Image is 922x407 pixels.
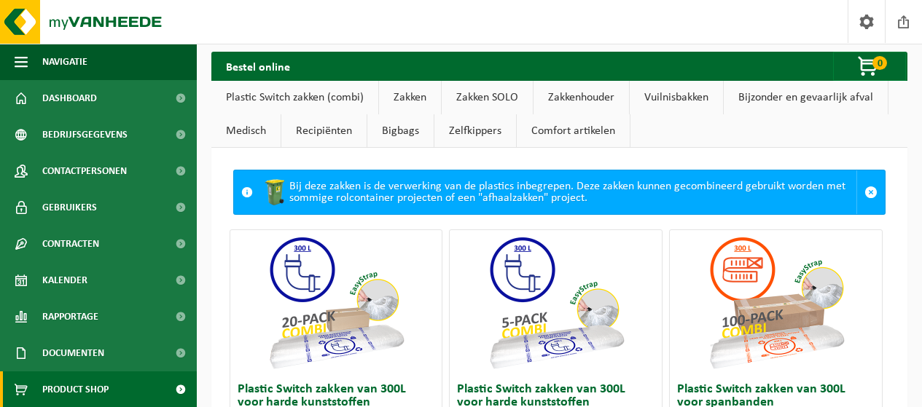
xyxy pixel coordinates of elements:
[379,81,441,114] a: Zakken
[534,81,629,114] a: Zakkenhouder
[42,335,104,371] span: Documenten
[42,44,87,80] span: Navigatie
[856,170,885,214] a: Sluit melding
[483,230,629,376] img: 01-999949
[630,81,723,114] a: Vuilnisbakken
[211,81,378,114] a: Plastic Switch zakken (combi)
[260,170,856,214] div: Bij deze zakken is de verwerking van de plastics inbegrepen. Deze zakken kunnen gecombineerd gebr...
[281,114,367,148] a: Recipiënten
[263,230,409,376] img: 01-999950
[42,299,98,335] span: Rapportage
[42,262,87,299] span: Kalender
[872,56,887,70] span: 0
[703,230,849,376] img: 01-999954
[42,226,99,262] span: Contracten
[434,114,516,148] a: Zelfkippers
[42,80,97,116] span: Dashboard
[42,189,97,226] span: Gebruikers
[42,116,128,153] span: Bedrijfsgegevens
[211,114,281,148] a: Medisch
[367,114,434,148] a: Bigbags
[833,52,906,81] button: 0
[442,81,533,114] a: Zakken SOLO
[517,114,630,148] a: Comfort artikelen
[260,178,289,207] img: WB-0240-HPE-GN-50.png
[211,52,305,80] h2: Bestel online
[724,81,888,114] a: Bijzonder en gevaarlijk afval
[42,153,127,189] span: Contactpersonen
